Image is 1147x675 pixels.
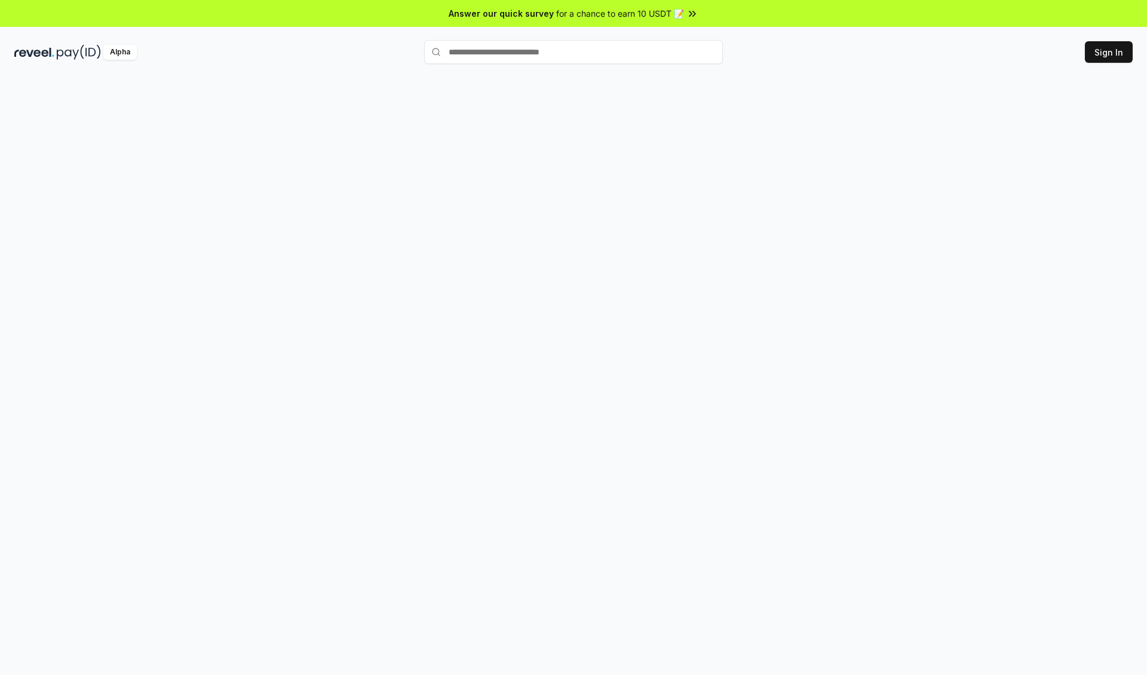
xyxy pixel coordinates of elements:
button: Sign In [1085,41,1133,63]
img: reveel_dark [14,45,54,60]
span: Answer our quick survey [449,7,554,20]
img: pay_id [57,45,101,60]
div: Alpha [103,45,137,60]
span: for a chance to earn 10 USDT 📝 [556,7,684,20]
